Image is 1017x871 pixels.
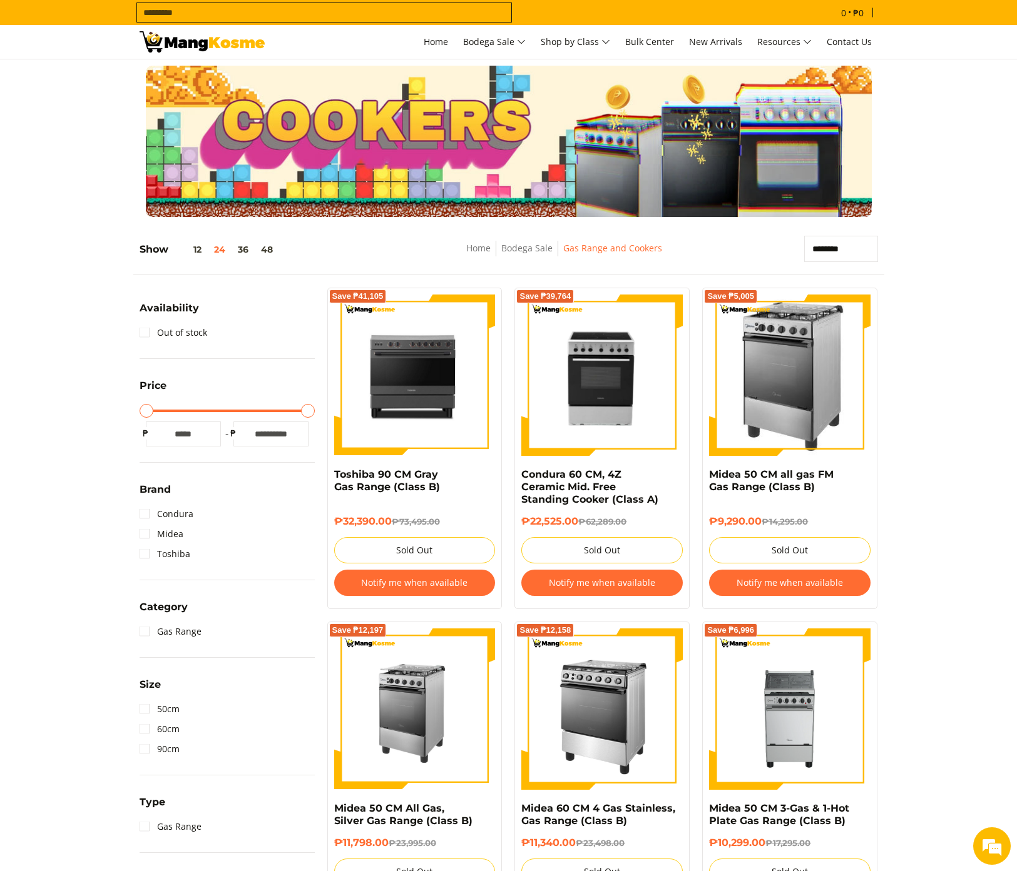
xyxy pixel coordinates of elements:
span: Bodega Sale [463,34,526,50]
span: Home [424,36,448,48]
span: Brand [140,485,171,495]
h6: ₱22,525.00 [521,515,683,528]
button: 36 [232,244,255,254]
span: Save ₱5,005 [707,293,754,300]
span: ₱ [227,427,240,440]
a: 90cm [140,739,180,759]
span: Save ₱41,105 [332,293,384,300]
del: ₱14,295.00 [762,516,808,526]
summary: Open [140,680,161,699]
button: 24 [208,244,232,254]
button: Sold Out [709,537,871,563]
a: New Arrivals [683,25,749,59]
del: ₱23,498.00 [576,838,625,848]
a: Midea 60 CM 4 Gas Stainless, Gas Range (Class B) [521,802,675,827]
span: Type [140,797,165,807]
span: Size [140,680,161,690]
a: Bodega Sale [501,242,553,254]
button: Notify me when available [521,570,683,596]
summary: Open [140,381,166,400]
a: Toshiba [140,544,190,564]
img: midea-50cm-3-gas-and-1-hotplate-gas-burner-moonstone-black-full-front-view-mang-kosme [709,628,871,790]
button: 48 [255,244,279,254]
a: Midea 50 CM all gas FM Gas Range (Class B) [709,468,834,493]
button: Sold Out [334,537,496,563]
a: 60cm [140,719,180,739]
a: Home [466,242,491,254]
span: 0 [839,9,848,18]
span: Save ₱6,996 [707,627,754,634]
del: ₱17,295.00 [765,838,810,848]
summary: Open [140,797,165,817]
a: Midea 50 CM 3-Gas & 1-Hot Plate Gas Range (Class B) [709,802,849,827]
a: Midea [140,524,183,544]
span: Resources [757,34,812,50]
h6: ₱11,798.00 [334,837,496,849]
a: Resources [751,25,818,59]
nav: Breadcrumbs [377,241,752,269]
del: ₱23,995.00 [389,838,436,848]
a: 50cm [140,699,180,719]
span: • [834,8,867,17]
a: Contact Us [820,25,878,59]
h6: ₱11,340.00 [521,837,683,849]
a: Gas Range [140,817,202,837]
a: Bodega Sale [457,25,532,59]
summary: Open [140,303,199,323]
span: Availability [140,303,199,313]
img: midea-50cm-4-burner-gas-range-silver-left-side-view-mang-kosme [728,295,852,456]
summary: Open [140,602,188,622]
span: ₱ [140,427,152,440]
a: Gas Range and Cookers [563,242,662,254]
span: Save ₱12,197 [332,627,384,634]
a: Midea 50 CM All Gas, Silver Gas Range (Class B) [334,802,473,827]
h6: ₱9,290.00 [709,515,871,528]
h6: ₱32,390.00 [334,515,496,528]
nav: Main Menu [277,25,878,59]
span: Contact Us [827,36,872,48]
button: Notify me when available [709,570,871,596]
button: 12 [168,244,208,254]
span: New Arrivals [689,36,742,48]
span: Shop by Class [541,34,610,50]
a: Gas Range [140,622,202,642]
img: Gas Cookers &amp; Rangehood l Mang Kosme: Home Appliances Warehouse Sale [140,31,265,53]
img: Midea 50 CM All Gas, Silver Gas Range (Class B) [334,628,496,790]
a: Home [417,25,454,59]
a: Condura [140,504,193,524]
span: ₱0 [851,9,866,18]
summary: Open [140,485,171,504]
span: Price [140,381,166,391]
button: Notify me when available [334,570,496,596]
h6: ₱10,299.00 [709,837,871,849]
h5: Show [140,243,279,256]
img: Condura 60 CM, 4Z Ceramic Mid. Free Standing Cooker (Class A) [521,295,683,456]
a: Out of stock [140,323,207,343]
del: ₱73,495.00 [392,516,440,526]
a: Shop by Class [534,25,616,59]
span: Category [140,602,188,612]
del: ₱62,289.00 [578,516,626,526]
a: Bulk Center [619,25,680,59]
span: Bulk Center [625,36,674,48]
a: Toshiba 90 CM Gray Gas Range (Class B) [334,468,440,493]
a: Condura 60 CM, 4Z Ceramic Mid. Free Standing Cooker (Class A) [521,468,658,505]
img: toshiba-90-cm-5-burner-gas-range-gray-full-view-mang-kosme [334,295,496,455]
img: midea-60cm-4-burner-stainless-gas-burner-full-view-mang-kosme [521,628,683,790]
span: Save ₱39,764 [519,293,571,300]
button: Sold Out [521,537,683,563]
span: Save ₱12,158 [519,627,571,634]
